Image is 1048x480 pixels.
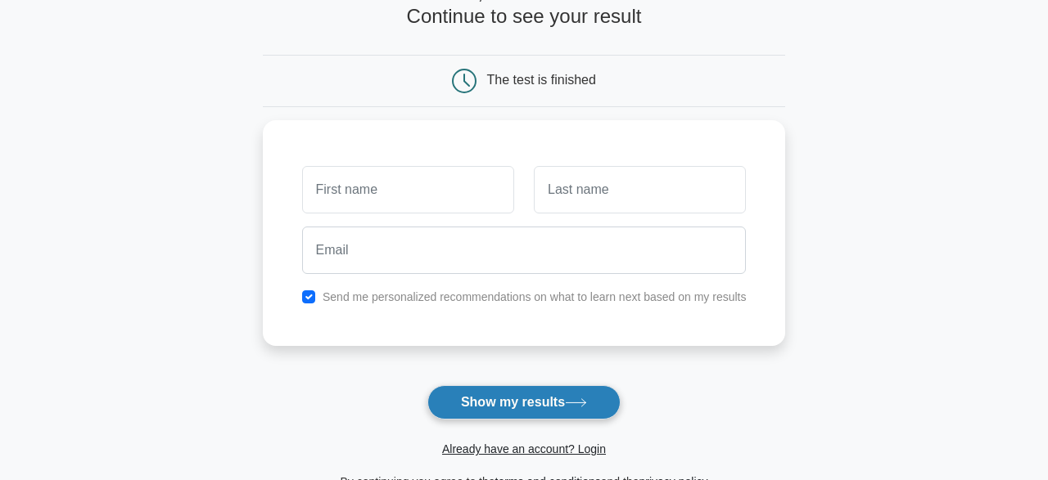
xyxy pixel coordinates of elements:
input: Last name [534,166,746,213]
button: Show my results [427,385,621,419]
a: Already have an account? Login [442,442,606,455]
div: The test is finished [487,73,596,87]
input: Email [302,227,747,274]
input: First name [302,166,514,213]
label: Send me personalized recommendations on what to learn next based on my results [323,290,747,303]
